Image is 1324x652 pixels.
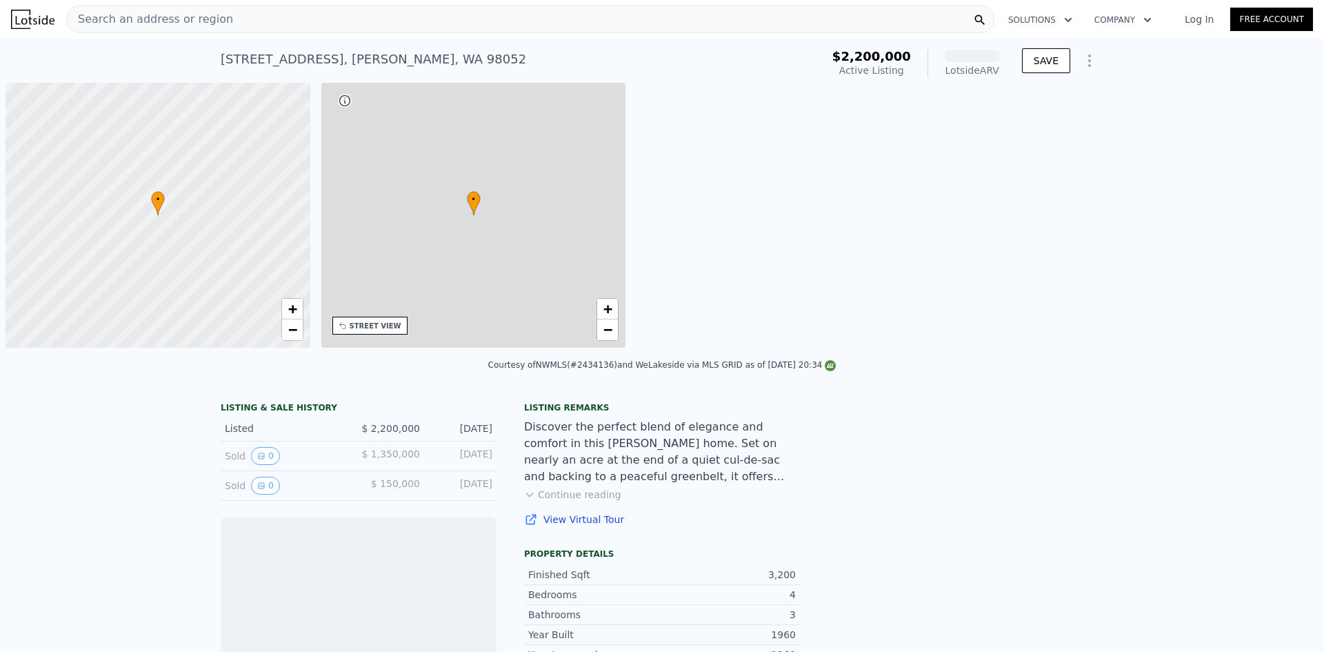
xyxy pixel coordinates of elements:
span: $ 150,000 [371,478,420,489]
div: Property details [524,549,800,560]
a: View Virtual Tour [524,513,800,526]
div: STREET VIEW [350,321,401,331]
div: 4 [662,588,796,602]
span: $ 2,200,000 [361,423,420,434]
a: Free Account [1230,8,1313,31]
div: Year Built [528,628,662,642]
span: + [603,300,612,317]
div: Listing remarks [524,402,800,413]
div: Lotside ARV [945,63,1000,77]
span: $ 1,350,000 [361,448,420,460]
span: $2,200,000 [832,49,911,63]
div: 3 [662,608,796,622]
span: • [467,193,481,206]
span: • [151,193,165,206]
div: Discover the perfect blend of elegance and comfort in this [PERSON_NAME] home. Set on nearly an a... [524,419,800,485]
img: Lotside [11,10,54,29]
div: Sold [225,477,348,495]
span: − [288,321,297,338]
div: Bathrooms [528,608,662,622]
button: Company [1083,8,1163,32]
div: [STREET_ADDRESS] , [PERSON_NAME] , WA 98052 [221,50,526,69]
button: Solutions [997,8,1083,32]
div: • [151,191,165,215]
span: + [288,300,297,317]
div: Sold [225,447,348,465]
a: Zoom in [282,299,303,319]
div: [DATE] [431,447,492,465]
button: SAVE [1022,48,1070,73]
div: Courtesy of NWMLS (#2434136) and WeLakeside via MLS GRID as of [DATE] 20:34 [488,360,836,370]
a: Log In [1168,12,1230,26]
span: Active Listing [839,65,904,76]
span: Search an address or region [67,11,233,28]
div: [DATE] [431,477,492,495]
div: [DATE] [431,422,492,435]
div: Listed [225,422,348,435]
button: Continue reading [524,488,621,502]
span: − [603,321,612,338]
img: NWMLS Logo [825,360,836,371]
div: • [467,191,481,215]
a: Zoom out [282,319,303,340]
div: 3,200 [662,568,796,582]
div: Bedrooms [528,588,662,602]
div: 1960 [662,628,796,642]
button: Show Options [1076,47,1103,75]
a: Zoom in [597,299,618,319]
button: View historical data [251,477,280,495]
button: View historical data [251,447,280,465]
a: Zoom out [597,319,618,340]
div: Finished Sqft [528,568,662,582]
div: LISTING & SALE HISTORY [221,402,496,416]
